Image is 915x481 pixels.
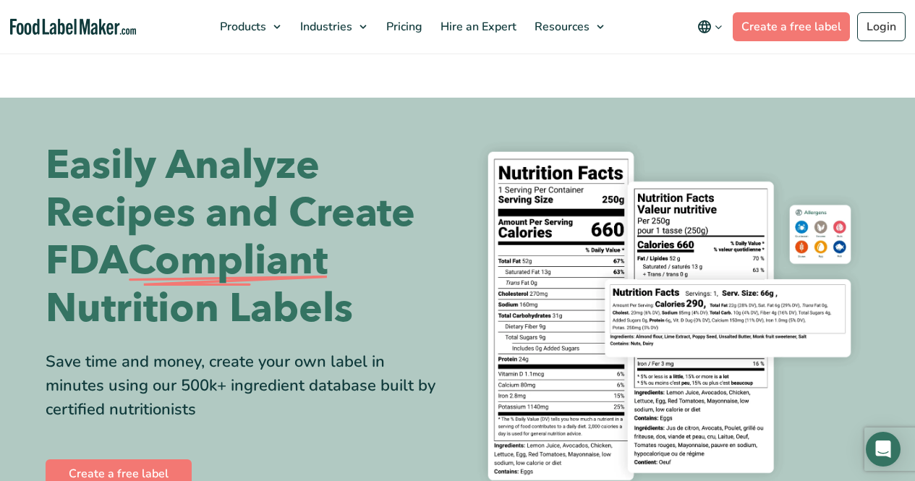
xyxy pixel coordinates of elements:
[382,19,424,35] span: Pricing
[530,19,591,35] span: Resources
[46,142,447,333] h1: Easily Analyze Recipes and Create FDA Nutrition Labels
[296,19,354,35] span: Industries
[857,12,906,41] a: Login
[733,12,850,41] a: Create a free label
[216,19,268,35] span: Products
[128,237,328,285] span: Compliant
[866,432,901,467] div: Open Intercom Messenger
[436,19,518,35] span: Hire an Expert
[46,350,447,422] div: Save time and money, create your own label in minutes using our 500k+ ingredient database built b...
